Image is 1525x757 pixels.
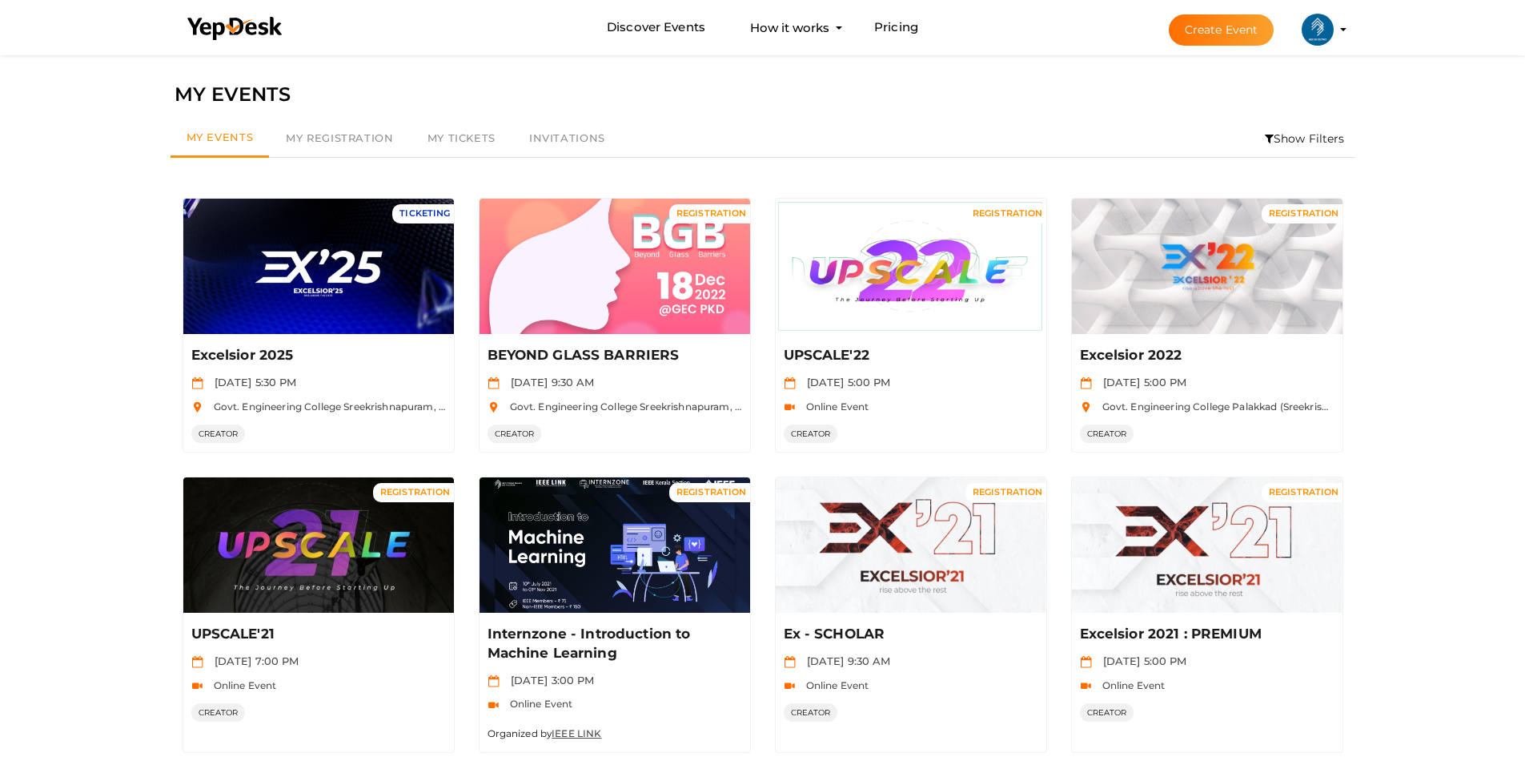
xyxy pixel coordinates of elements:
span: Online Event [798,401,869,413]
p: UPSCALE'22 [784,346,1033,365]
span: Invitations [529,131,605,144]
span: [DATE] 3:00 PM [503,674,595,687]
img: calendar.svg [784,656,796,668]
img: video-icon.svg [784,680,796,692]
div: MY EVENTS [175,79,1351,110]
span: CREATOR [191,425,246,443]
p: Excelsior 2021 : PREMIUM [1080,625,1330,644]
span: [DATE] 9:30 AM [503,376,595,389]
img: calendar.svg [488,377,500,389]
a: My Registration [269,120,410,157]
span: [DATE] 9:30 AM [799,654,891,667]
img: calendar.svg [1080,377,1092,389]
span: My Tickets [427,131,496,144]
img: video-icon.svg [784,401,796,413]
span: CREATOR [784,425,838,443]
img: calendar.svg [784,377,796,389]
a: My Events [171,120,270,158]
span: Online Event [502,698,573,710]
span: Govt. Engineering College Sreekrishnapuram, [GEOGRAPHIC_DATA], Mannampatta, Sreekrishnapuram, [GE... [502,401,1245,413]
a: Discover Events [607,13,705,42]
p: Excelsior 2025 [191,346,441,365]
span: [DATE] 5:30 PM [207,376,297,389]
a: IEEE LINK [552,727,601,739]
img: calendar.svg [488,675,500,687]
span: Online Event [206,679,277,691]
span: CREATOR [1080,425,1134,443]
img: video-icon.svg [191,680,203,692]
img: video-icon.svg [488,699,500,711]
img: calendar.svg [1080,656,1092,668]
span: My Registration [286,131,393,144]
span: Online Event [798,679,869,691]
span: [DATE] 5:00 PM [799,376,891,389]
img: ACg8ocIlr20kWlusTYDilfQwsc9vjOYCKrm0LB8zShf3GP8Yo5bmpMCa=s100 [1302,14,1334,46]
img: location.svg [1080,401,1092,413]
a: Invitations [512,120,622,157]
span: Govt. Engineering College Sreekrishnapuram, [GEOGRAPHIC_DATA], Mannampatta, Sreekrishnapuram, [GE... [206,401,949,413]
span: [DATE] 5:00 PM [1095,654,1187,667]
img: location.svg [191,401,203,413]
button: Create Event [1169,14,1274,46]
small: Organized by [488,727,602,739]
p: Internzone - Introduction to Machine Learning [488,625,737,663]
a: My Tickets [411,120,512,157]
span: [DATE] 5:00 PM [1095,376,1187,389]
span: CREATOR [488,425,542,443]
span: Online Event [1094,679,1166,691]
img: location.svg [488,401,500,413]
img: calendar.svg [191,377,203,389]
p: UPSCALE'21 [191,625,441,644]
img: calendar.svg [191,656,203,668]
span: CREATOR [191,703,246,722]
img: video-icon.svg [1080,680,1092,692]
span: CREATOR [784,703,838,722]
span: My Events [187,131,254,143]
p: BEYOND GLASS BARRIERS [488,346,737,365]
span: [DATE] 7:00 PM [207,654,299,667]
span: CREATOR [1080,703,1134,722]
li: Show Filters [1254,120,1355,157]
p: Ex - SCHOLAR [784,625,1033,644]
button: How it works [745,13,834,42]
p: Excelsior 2022 [1080,346,1330,365]
a: Pricing [874,13,918,42]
